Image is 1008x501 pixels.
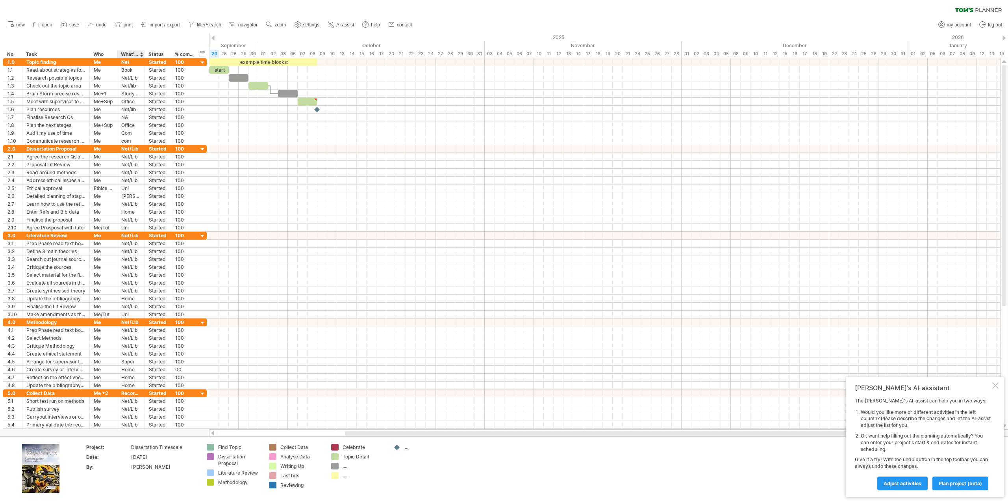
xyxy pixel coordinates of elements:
div: Thursday, 20 November 2025 [613,50,623,58]
div: Net/lib [121,82,141,89]
div: Started [149,224,167,231]
div: Friday, 26 December 2025 [869,50,878,58]
div: Started [149,161,167,168]
div: Tuesday, 28 October 2025 [445,50,455,58]
div: 3.6 [7,279,18,287]
div: Monday, 12 January 2026 [977,50,987,58]
div: Friday, 28 November 2025 [672,50,682,58]
div: Monday, 1 December 2025 [682,50,691,58]
div: Me [94,82,113,89]
div: Thursday, 1 January 2026 [908,50,918,58]
div: 2.2 [7,161,18,168]
div: Me [94,153,113,160]
div: Me [94,137,113,145]
div: Audit my use of time [26,129,85,137]
div: Net/Lib [121,232,141,239]
div: Tuesday, 23 December 2025 [839,50,849,58]
div: Thursday, 11 December 2025 [760,50,770,58]
a: help [360,20,382,30]
div: Friday, 7 November 2025 [524,50,534,58]
div: Tuesday, 13 January 2026 [987,50,997,58]
div: Wednesday, 26 November 2025 [652,50,662,58]
div: Started [149,248,167,255]
span: contact [397,22,412,28]
div: 100 [175,82,194,89]
div: 100 [175,177,194,184]
div: Plan resources [26,106,85,113]
div: Started [149,169,167,176]
div: Started [149,177,167,184]
div: Wednesday, 10 December 2025 [750,50,760,58]
div: NA [121,114,141,121]
div: Net/Lib [121,161,141,168]
div: Who [93,50,113,58]
div: 1.2 [7,74,18,82]
div: 100 [175,208,194,216]
div: Ethical approval [26,184,85,192]
div: Net/Lib [121,271,141,279]
div: 100 [175,184,194,192]
span: new [16,22,25,28]
div: Friday, 19 December 2025 [819,50,829,58]
div: Friday, 5 December 2025 [721,50,731,58]
div: Thursday, 18 December 2025 [810,50,819,58]
div: Friday, 17 October 2025 [376,50,386,58]
div: 2.4 [7,177,18,184]
div: Started [149,208,167,216]
div: 2.7 [7,200,18,208]
div: 100 [175,106,194,113]
div: Finalise Research Qs [26,114,85,121]
div: Started [149,74,167,82]
div: Select material for the final Lit Review [26,271,85,279]
a: my account [936,20,973,30]
div: Prep Phase read text books [26,240,85,247]
div: 100 [175,137,194,145]
div: Me [94,248,113,255]
div: Monday, 5 January 2026 [928,50,938,58]
div: Wednesday, 7 January 2026 [947,50,957,58]
div: Thursday, 23 October 2025 [416,50,426,58]
div: Net/Lib [121,240,141,247]
div: Dissertation Proposal [26,145,85,153]
div: Me [94,271,113,279]
div: 100 [175,271,194,279]
div: Tuesday, 25 November 2025 [642,50,652,58]
div: Started [149,106,167,113]
div: Monday, 10 November 2025 [534,50,544,58]
div: Friday, 14 November 2025 [573,50,583,58]
div: Thursday, 30 October 2025 [465,50,475,58]
span: zoom [274,22,286,28]
div: Tuesday, 9 December 2025 [741,50,750,58]
div: 2.6 [7,192,18,200]
div: October 2025 [258,41,485,50]
div: Me [94,129,113,137]
div: Started [149,279,167,287]
div: 100 [175,153,194,160]
div: 100 [175,161,194,168]
div: Friday, 12 December 2025 [770,50,780,58]
div: Wednesday, 15 October 2025 [357,50,367,58]
div: Tuesday, 2 December 2025 [691,50,701,58]
div: 3.4 [7,263,18,271]
div: com [121,137,141,145]
div: Friday, 26 September 2025 [229,50,239,58]
a: AI assist [326,20,356,30]
div: 2.5 [7,184,18,192]
div: Me [94,279,113,287]
div: 3.5 [7,271,18,279]
div: Define 3 main theories [26,248,85,255]
div: Proposal Lit Review [26,161,85,168]
div: Monday, 15 December 2025 [780,50,790,58]
div: Enter Refs and Bib data [26,208,85,216]
div: Tuesday, 11 November 2025 [544,50,554,58]
div: Research possible topics [26,74,85,82]
div: Tuesday, 16 December 2025 [790,50,800,58]
span: open [42,22,52,28]
a: zoom [264,20,288,30]
div: Net/Lib [121,279,141,287]
span: plan project (beta) [939,481,982,486]
div: Started [149,58,167,66]
div: 100 [175,129,194,137]
div: Tuesday, 14 October 2025 [347,50,357,58]
div: Wednesday, 22 October 2025 [406,50,416,58]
